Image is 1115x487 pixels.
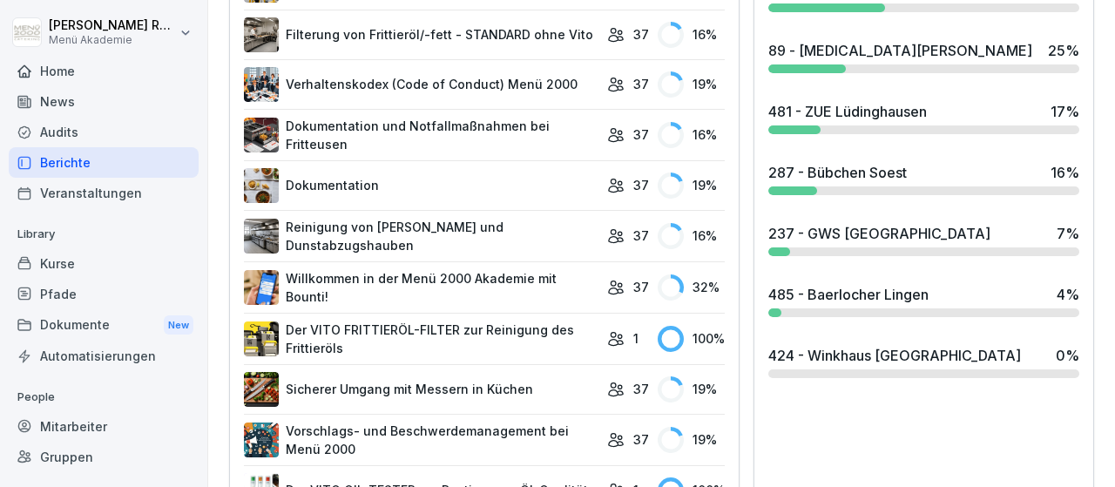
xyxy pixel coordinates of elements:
p: 37 [633,430,649,449]
a: 485 - Baerlocher Lingen4% [761,277,1086,324]
p: 37 [633,125,649,144]
p: 37 [633,278,649,296]
a: Verhaltenskodex (Code of Conduct) Menü 2000 [244,67,598,102]
a: Audits [9,117,199,147]
a: Sicherer Umgang mit Messern in Küchen [244,372,598,407]
img: lnrteyew03wyeg2dvomajll7.png [244,17,279,52]
a: Automatisierungen [9,341,199,371]
div: 19 % [658,427,725,453]
a: Kurse [9,248,199,279]
img: xh3bnih80d1pxcetv9zsuevg.png [244,270,279,305]
a: Dokumentation [244,168,598,203]
p: [PERSON_NAME] Rolink [49,18,176,33]
a: Gruppen [9,442,199,472]
a: 424 - Winkhaus [GEOGRAPHIC_DATA]0% [761,338,1086,385]
div: 481 - ZUE Lüdinghausen [768,101,927,122]
a: Reinigung von [PERSON_NAME] und Dunstabzugshauben [244,218,598,254]
div: 16 % [658,22,725,48]
img: m8bvy8z8kneahw7tpdkl7btm.png [244,423,279,457]
img: mfnj94a6vgl4cypi86l5ezmw.png [244,219,279,254]
img: jg117puhp44y4en97z3zv7dk.png [244,168,279,203]
a: Veranstaltungen [9,178,199,208]
div: 16 % [658,223,725,249]
div: 0 % [1056,345,1079,366]
img: t30obnioake0y3p0okzoia1o.png [244,118,279,152]
div: 16 % [658,122,725,148]
a: 481 - ZUE Lüdinghausen17% [761,94,1086,141]
a: 287 - Bübchen Soest16% [761,155,1086,202]
p: Library [9,220,199,248]
div: 19 % [658,71,725,98]
a: Der VITO FRITTIERÖL-FILTER zur Reinigung des Frittieröls [244,321,598,357]
div: 4 % [1057,284,1079,305]
p: 37 [633,380,649,398]
a: Mitarbeiter [9,411,199,442]
div: New [164,315,193,335]
a: Home [9,56,199,86]
div: 19 % [658,172,725,199]
a: 89 - [MEDICAL_DATA][PERSON_NAME]25% [761,33,1086,80]
div: Dokumente [9,309,199,342]
p: 37 [633,227,649,245]
a: Dokumentation und Notfallmaßnahmen bei Fritteusen [244,117,598,153]
p: 37 [633,25,649,44]
a: Pfade [9,279,199,309]
p: Menü Akademie [49,34,176,46]
div: 32 % [658,274,725,301]
div: 16 % [1051,162,1079,183]
a: DokumenteNew [9,309,199,342]
div: 485 - Baerlocher Lingen [768,284,929,305]
div: 100 % [658,326,725,352]
div: 19 % [658,376,725,402]
div: 237 - GWS [GEOGRAPHIC_DATA] [768,223,990,244]
img: bnqppd732b90oy0z41dk6kj2.png [244,372,279,407]
div: 287 - Bübchen Soest [768,162,907,183]
div: 17 % [1051,101,1079,122]
div: 25 % [1048,40,1079,61]
p: 37 [633,75,649,93]
p: 37 [633,176,649,194]
p: 1 [633,329,639,348]
a: Willkommen in der Menü 2000 Akademie mit Bounti! [244,269,598,306]
img: hh3kvobgi93e94d22i1c6810.png [244,67,279,102]
a: News [9,86,199,117]
a: 237 - GWS [GEOGRAPHIC_DATA]7% [761,216,1086,263]
div: 7 % [1057,223,1079,244]
img: lxawnajjsce9vyoprlfqagnf.png [244,321,279,356]
div: 424 - Winkhaus [GEOGRAPHIC_DATA] [768,345,1021,366]
p: People [9,383,199,411]
a: Filterung von Frittieröl/-fett - STANDARD ohne Vito [244,17,598,52]
a: Berichte [9,147,199,178]
a: Vorschlags- und Beschwerdemanagement bei Menü 2000 [244,422,598,458]
div: 89 - [MEDICAL_DATA][PERSON_NAME] [768,40,1032,61]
